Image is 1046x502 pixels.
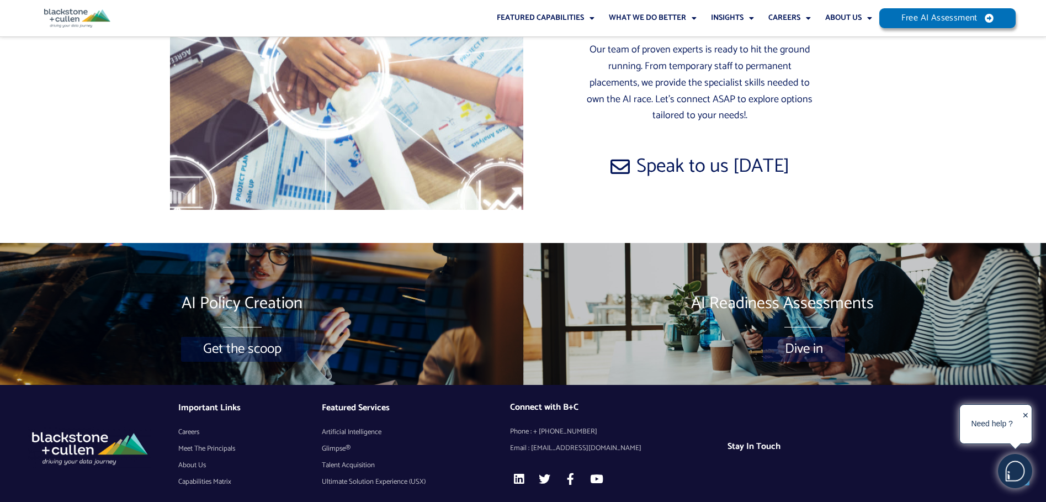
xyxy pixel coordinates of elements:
span: Email : [EMAIL_ADDRESS][DOMAIN_NAME] [510,440,641,457]
span: AI Readiness Assessments [691,295,874,312]
span: Glimpse® [322,441,351,457]
span: Speak to us [DATE] [636,157,789,176]
span: Get the scoop [203,342,282,356]
span: Talent Acquisition [322,457,375,474]
a: Meet The Principals [178,441,322,457]
span: Artificial Intelligence [322,424,381,441]
a: Dive in [763,337,845,362]
span: AI Policy Creation [182,295,302,312]
h4: Connect with B+C [510,402,728,413]
img: users%2F5SSOSaKfQqXq3cFEnIZRYMEs4ra2%2Fmedia%2Fimages%2F-Bulle%20blanche%20sans%20fond%20%2B%20ma... [999,455,1032,488]
div: Need help ? [962,406,1022,442]
a: Ultimate Solution Experience (USX) [322,474,510,490]
a: Capabilities Matrix [178,474,322,490]
span: Phone : + [PHONE_NUMBER] [510,424,597,440]
span: Meet The Principals [178,441,235,457]
span: Ultimate Solution Experience (USX) [322,474,426,490]
a: Get the scoop [181,337,304,362]
a: Talent Acquisition [322,457,510,474]
a: AI Policy Creation [160,290,325,318]
span: Careers [178,424,199,441]
a: AI Readiness Assessments [669,290,896,318]
img: AI consulting services [28,427,151,468]
h4: Stay In Touch [728,441,920,452]
h4: Featured Services [322,403,510,413]
span: About Us [178,457,206,474]
a: Careers [178,424,322,441]
a: Artificial Intelligence [322,424,510,441]
p: Our team of proven experts is ready to hit the ground running. From temporary staff to permanent ... [584,42,816,124]
a: Free AI Assessment [879,8,1016,28]
a: Speak to us [DATE] [588,151,811,182]
span: Capabilities Matrix [178,474,231,490]
a: Glimpse® [322,441,510,457]
div: ✕ [1022,408,1029,442]
span: Free AI Assessment [901,14,978,23]
h4: Important Links [178,403,322,413]
a: About Us [178,457,322,474]
span: Dive in [785,342,823,356]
